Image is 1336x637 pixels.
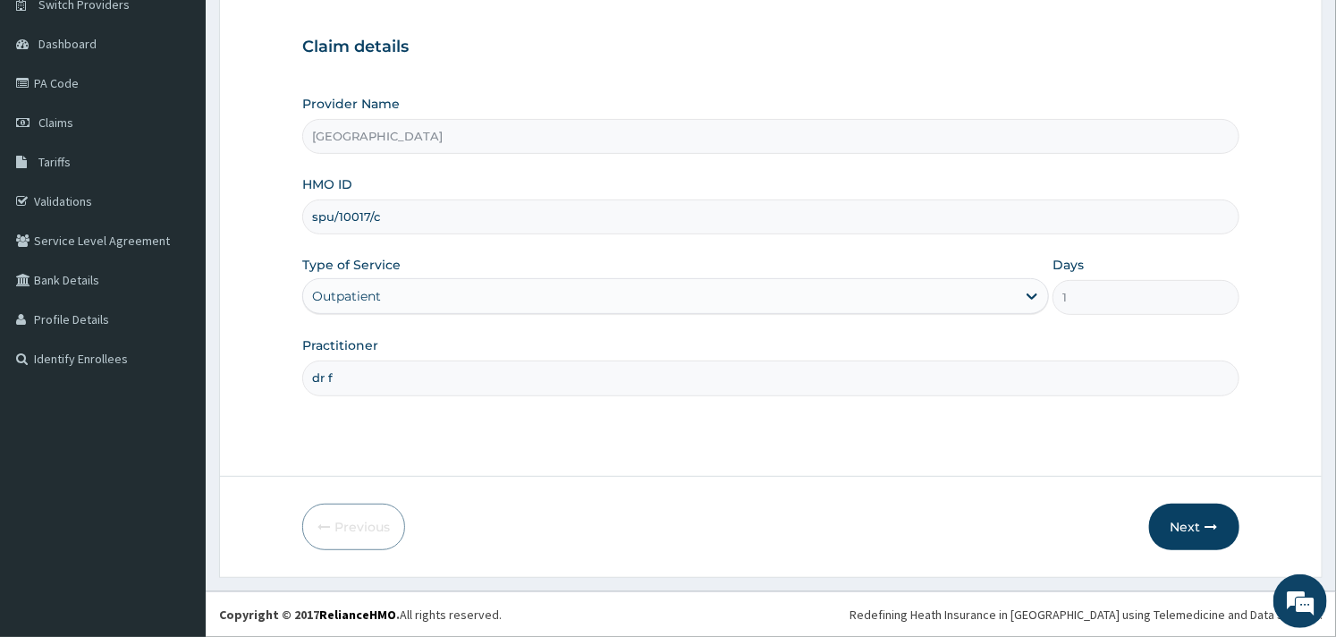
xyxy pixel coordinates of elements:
[38,154,71,170] span: Tariffs
[293,9,336,52] div: Minimize live chat window
[93,100,300,123] div: Chat with us now
[312,287,381,305] div: Outpatient
[302,95,400,113] label: Provider Name
[850,606,1323,624] div: Redefining Heath Insurance in [GEOGRAPHIC_DATA] using Telemedicine and Data Science!
[1053,256,1084,274] label: Days
[302,200,1239,234] input: Enter HMO ID
[1149,504,1239,550] button: Next
[38,115,73,131] span: Claims
[319,607,396,623] a: RelianceHMO
[302,361,1239,395] input: Enter Name
[302,175,352,193] label: HMO ID
[104,200,247,380] span: We're online!
[302,336,378,354] label: Practitioner
[33,89,72,134] img: d_794563401_company_1708531726252_794563401
[302,504,405,550] button: Previous
[38,36,97,52] span: Dashboard
[9,437,341,499] textarea: Type your message and hit 'Enter'
[302,256,401,274] label: Type of Service
[302,38,1239,57] h3: Claim details
[206,591,1336,637] footer: All rights reserved.
[219,607,400,623] strong: Copyright © 2017 .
